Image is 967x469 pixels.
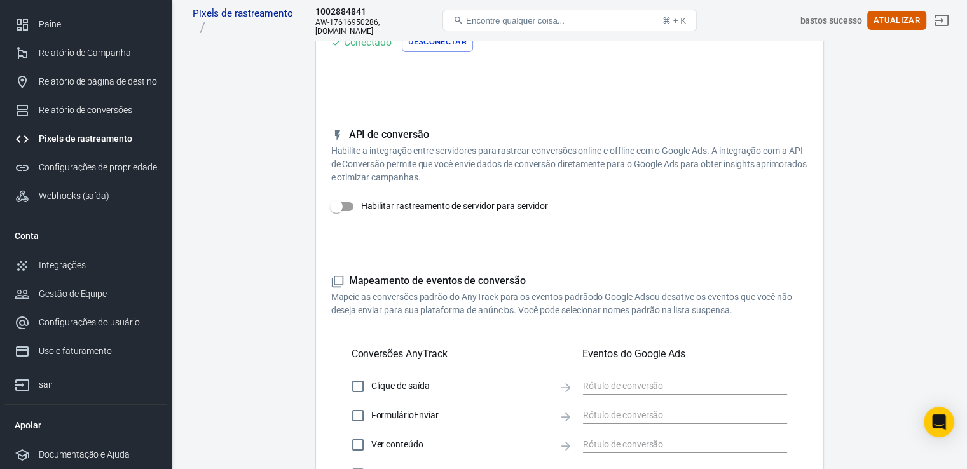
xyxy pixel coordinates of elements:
font: Encontre qualquer coisa... [466,16,565,25]
font: Webhooks (saída) [39,191,109,201]
font: Configurações do usuário [39,317,140,327]
font: FormulárioEnviar [371,410,439,420]
a: Uso e faturamento [4,337,167,365]
font: Conta [15,231,39,241]
font: 1002884841 [315,6,366,17]
a: Relatório de Campanha [4,39,167,67]
font: Relatório de Campanha [39,48,131,58]
font: Painel [39,19,63,29]
a: sair [926,5,957,36]
a: Relatório de página de destino [4,67,167,96]
a: Configurações de propriedade [4,153,167,182]
font: Configurações de propriedade [39,162,157,172]
a: Configurações do usuário [4,308,167,337]
font: Conectado [344,36,392,48]
font: API de conversão [349,128,429,140]
font: AW-17616950286, [DOMAIN_NAME] [315,18,379,36]
div: Abra o Intercom Messenger [924,407,954,437]
button: Desconectar [402,32,473,52]
font: Pixels de rastreamento [193,8,293,19]
div: AW-17616950286, descontohour.shop [315,18,437,36]
input: Rótulo de conversão [583,407,768,423]
font: Documentação e Ajuda [39,449,130,459]
font: Atualizar [874,15,920,25]
font: sair [39,379,53,390]
a: Pixels de rastreamento [4,125,167,153]
input: Rótulo de conversão [583,437,768,452]
font: Uso e faturamento [39,346,112,356]
a: Integrações [4,251,167,280]
font: Gestão de Equipe [39,289,107,299]
font: Habilitar rastreamento de servidor para servidor [361,201,549,211]
font: ⌘ + K [662,16,686,25]
font: Mapeamento de eventos de conversão [349,275,526,287]
div: 1002884841 [315,5,437,18]
a: Webhooks (saída) [4,182,167,210]
font: Pixels de rastreamento [39,133,132,144]
font: bastos sucesso [800,15,861,25]
font: Apoiar [15,420,41,430]
button: Encontre qualquer coisa...⌘ + K [442,10,697,31]
font: Desconectar [408,37,467,46]
font: Relatório de conversões [39,105,132,115]
font: Relatório de página de destino [39,76,157,86]
font: Eventos do Google Ads [582,348,685,360]
a: Painel [4,10,167,39]
input: Rótulo de conversão [583,378,768,394]
a: sair [4,365,167,399]
button: Atualizar [867,11,926,31]
font: do Google Ads [593,292,649,302]
a: Pixels de rastreamento [193,6,306,34]
font: Mapeie as conversões padrão do AnyTrack para os eventos padrão [331,292,593,302]
a: Relatório de conversões [4,96,167,125]
font: ou desative os eventos que você não deseja enviar para sua plataforma de anúncios. Você pode sele... [331,292,793,315]
font: Clique de saída [371,381,430,391]
font: Conversões AnyTrack [352,348,448,360]
font: Integrações [39,260,85,270]
div: ID da conta: 7DDlUc7E [800,14,861,27]
font: Habilite a integração entre servidores para rastrear conversões online e offline com o Google Ads... [331,146,807,182]
font: Ver conteúdo [371,439,423,449]
a: Gestão de Equipe [4,280,167,308]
